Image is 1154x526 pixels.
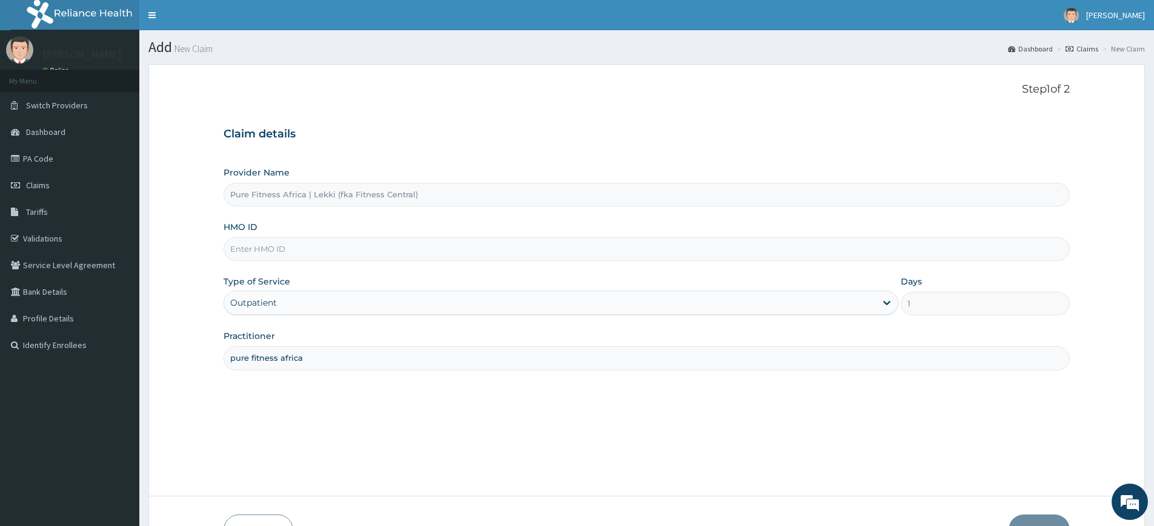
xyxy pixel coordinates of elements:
[1086,10,1145,21] span: [PERSON_NAME]
[172,44,213,53] small: New Claim
[148,39,1145,55] h1: Add
[1064,8,1079,23] img: User Image
[1066,44,1098,54] a: Claims
[901,275,922,288] label: Days
[26,206,48,217] span: Tariffs
[1008,44,1053,54] a: Dashboard
[224,166,290,179] label: Provider Name
[224,83,1070,96] p: Step 1 of 2
[224,237,1070,261] input: Enter HMO ID
[224,330,275,342] label: Practitioner
[26,180,50,191] span: Claims
[224,275,290,288] label: Type of Service
[26,100,88,111] span: Switch Providers
[1099,44,1145,54] li: New Claim
[26,127,65,137] span: Dashboard
[224,128,1070,141] h3: Claim details
[42,66,71,74] a: Online
[224,221,257,233] label: HMO ID
[224,346,1070,370] input: Enter Name
[6,36,33,64] img: User Image
[42,49,122,60] p: [PERSON_NAME]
